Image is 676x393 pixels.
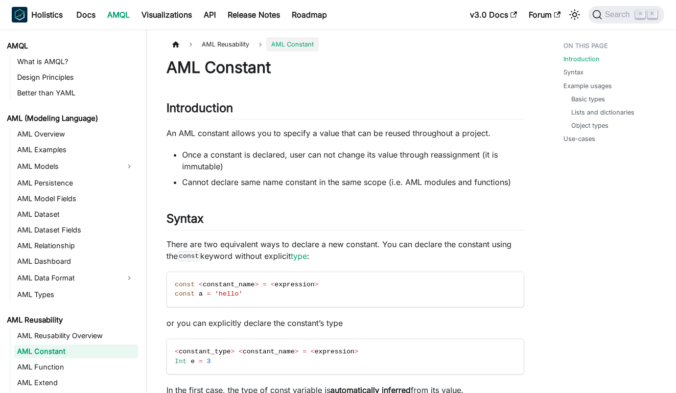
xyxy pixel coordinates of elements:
[175,358,186,365] span: Int
[182,149,524,172] li: Once a constant is declared, user can not change its value through reassignment (it is immutable)
[31,9,63,21] b: Holistics
[166,317,524,329] p: or you can explicitly declare the constant’s type
[266,37,319,51] span: AML Constant
[203,281,255,288] span: constant_name
[571,94,605,104] a: Basic types
[602,10,636,19] span: Search
[166,238,524,262] p: There are two equivalent ways to declare a new constant. You can declare the constant using the k...
[14,270,120,286] a: AML Data Format
[14,127,138,141] a: AML Overview
[198,7,222,23] a: API
[178,251,200,261] code: const
[635,10,645,19] kbd: ⌘
[136,7,198,23] a: Visualizations
[175,281,195,288] span: const
[191,358,195,365] span: e
[571,108,634,117] a: Lists and dictionaries
[243,348,295,355] span: constant_name
[275,281,315,288] span: expression
[563,134,595,143] a: Use-cases
[14,288,138,301] a: AML Types
[166,37,524,51] nav: Breadcrumbs
[315,281,319,288] span: >
[166,127,524,139] p: An AML constant allows you to specify a value that can be reused throughout a project.
[464,7,523,23] a: v3.0 Docs
[523,7,566,23] a: Forum
[175,348,179,355] span: <
[311,348,315,355] span: <
[12,7,27,23] img: Holistics
[14,176,138,190] a: AML Persistence
[303,348,306,355] span: =
[166,101,524,119] h2: Introduction
[14,208,138,221] a: AML Dataset
[199,290,203,298] span: a
[563,81,612,91] a: Example usages
[563,68,583,77] a: Syntax
[4,112,138,125] a: AML (Modeling Language)
[14,159,120,174] a: AML Models
[14,192,138,206] a: AML Model Fields
[166,211,524,230] h2: Syntax
[175,290,195,298] span: const
[295,348,299,355] span: >
[14,143,138,157] a: AML Examples
[199,358,203,365] span: =
[166,37,185,51] a: Home page
[567,7,583,23] button: Switch between dark and light mode (currently light mode)
[588,6,664,23] button: Search (Command+K)
[120,159,138,174] button: Expand sidebar category 'AML Models'
[179,348,231,355] span: constant_type
[255,281,258,288] span: >
[315,348,355,355] span: expression
[14,360,138,374] a: AML Function
[4,39,138,53] a: AMQL
[207,358,210,365] span: 3
[207,290,210,298] span: =
[14,376,138,390] a: AML Extend
[239,348,243,355] span: <
[286,7,333,23] a: Roadmap
[4,313,138,327] a: AML Reusability
[14,223,138,237] a: AML Dataset Fields
[101,7,136,23] a: AMQL
[263,281,267,288] span: =
[271,281,275,288] span: <
[291,251,307,261] a: type
[120,270,138,286] button: Expand sidebar category 'AML Data Format'
[197,37,254,51] span: AML Reusability
[14,86,138,100] a: Better than YAML
[14,239,138,253] a: AML Relationship
[14,254,138,268] a: AML Dashboard
[199,281,203,288] span: <
[14,70,138,84] a: Design Principles
[215,290,243,298] span: 'hello'
[354,348,358,355] span: >
[70,7,101,23] a: Docs
[182,176,524,188] li: Cannot declare same name constant in the same scope (i.e. AML modules and functions)
[571,121,608,130] a: Object types
[563,54,600,64] a: Introduction
[231,348,234,355] span: >
[648,10,657,19] kbd: K
[12,7,63,23] a: HolisticsHolistics
[14,345,138,358] a: AML Constant
[14,55,138,69] a: What is AMQL?
[222,7,286,23] a: Release Notes
[166,58,524,77] h1: AML Constant
[14,329,138,343] a: AML Reusability Overview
